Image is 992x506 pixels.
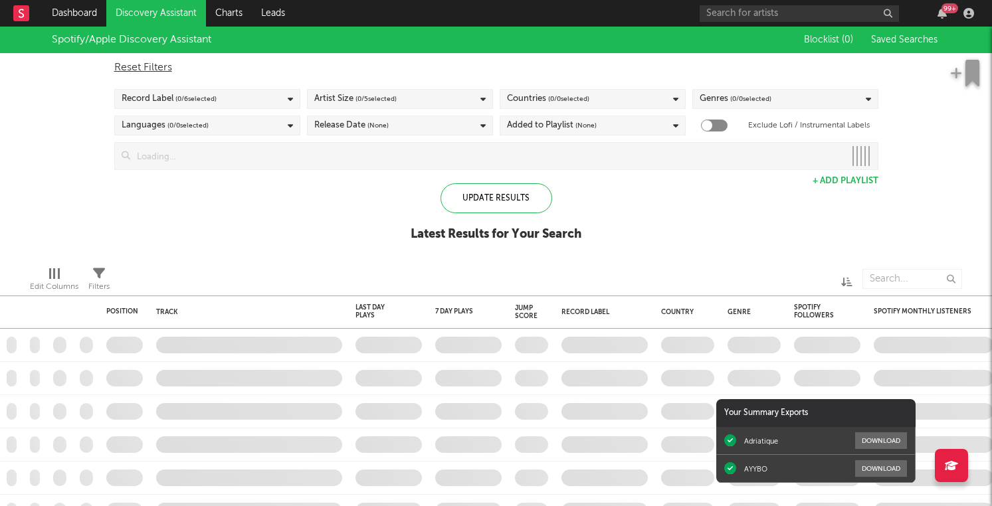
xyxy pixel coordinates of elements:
[728,308,774,316] div: Genre
[30,279,78,295] div: Edit Columns
[314,118,389,133] div: Release Date
[515,304,538,320] div: Jump Score
[716,399,916,427] div: Your Summary Exports
[855,460,907,477] button: Download
[942,3,958,13] div: 99 +
[748,118,870,133] label: Exclude Lofi / Instrumental Labels
[862,269,962,289] input: Search...
[88,279,110,295] div: Filters
[88,262,110,301] div: Filters
[106,307,138,315] div: Position
[744,436,778,446] div: Adriatique
[507,118,597,133] div: Added to Playlist
[367,118,389,133] span: (None)
[575,118,597,133] span: (None)
[867,35,940,45] button: Saved Searches
[938,8,947,19] button: 99+
[130,143,844,169] input: Loading...
[122,118,209,133] div: Languages
[744,464,767,473] div: AYYBO
[175,91,217,107] span: ( 0 / 6 selected)
[561,308,641,316] div: Record Label
[794,303,841,319] div: Spotify Followers
[700,5,899,22] input: Search for artists
[855,432,907,449] button: Download
[52,32,211,48] div: Spotify/Apple Discovery Assistant
[507,91,589,107] div: Countries
[114,60,878,76] div: Reset Filters
[804,35,853,44] span: Blocklist
[700,91,771,107] div: Genres
[314,91,397,107] div: Artist Size
[435,307,482,315] div: 7 Day Plays
[30,262,78,301] div: Edit Columns
[122,91,217,107] div: Record Label
[411,226,581,242] div: Latest Results for Your Search
[156,308,336,316] div: Track
[871,35,940,44] span: Saved Searches
[842,35,853,44] span: ( 0 )
[441,183,552,213] div: Update Results
[548,91,589,107] span: ( 0 / 0 selected)
[167,118,209,133] span: ( 0 / 0 selected)
[661,308,708,316] div: Country
[730,91,771,107] span: ( 0 / 0 selected)
[355,303,402,319] div: Last Day Plays
[355,91,397,107] span: ( 0 / 5 selected)
[813,177,878,185] button: + Add Playlist
[874,307,973,315] div: Spotify Monthly Listeners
